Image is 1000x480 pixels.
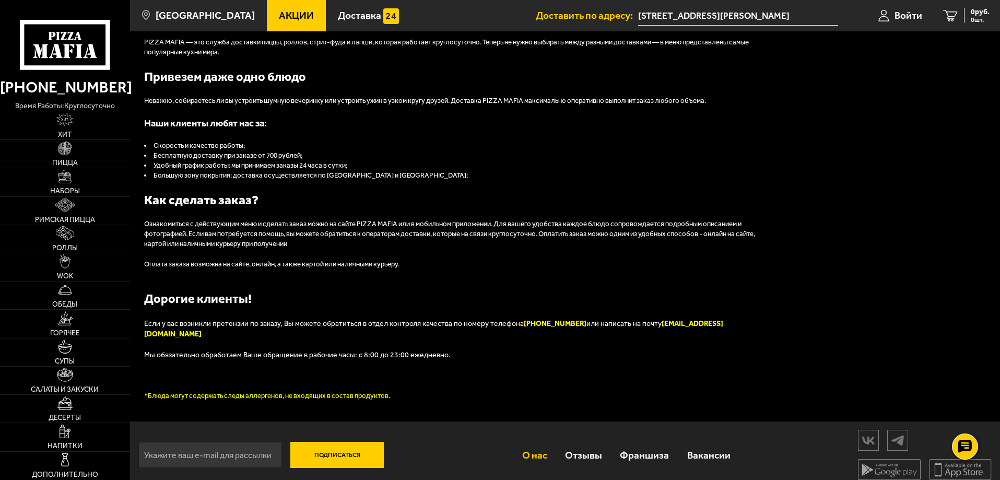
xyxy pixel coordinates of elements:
[52,301,77,308] span: Обеды
[144,193,258,207] b: Как сделать заказ?
[144,350,451,359] span: Мы обязательно обработаем Ваше обращение в рабочие часы: с 8:00 до 23:00 ежедневно.
[383,8,399,24] img: 15daf4d41897b9f0e9f617042186c801.svg
[638,6,838,26] input: Ваш адрес доставки
[611,438,678,472] a: Франшиза
[52,244,78,252] span: Роллы
[144,260,771,270] p: Оплата заказа возможна на сайте, онлайн, а также картой или наличными курьеру.
[55,358,75,365] span: Супы
[50,188,80,195] span: Наборы
[678,438,739,472] a: Вакансии
[144,319,723,338] span: или написать на почту
[279,10,314,20] span: Акции
[57,273,73,280] span: WOK
[536,10,638,20] span: Доставить по адресу:
[138,442,282,468] input: Укажите ваш e-mail для рассылки
[144,319,524,328] span: Если у вас возникли претензии по заказу, Вы можете обратиться в отдел контроля качества по номеру...
[144,38,771,57] p: PIZZA MAFIA — это служба доставки пиццы, роллов, стрит-фуда и лапши, которая работает круглосуточ...
[144,291,252,306] b: Дорогие клиенты!
[32,471,98,478] span: Дополнительно
[144,161,771,171] li: Удобный график работы: мы принимаем заказы 24 часа в сутки;
[144,319,723,338] b: [EMAIL_ADDRESS][DOMAIN_NAME]
[31,386,99,393] span: Салаты и закуски
[971,8,990,16] span: 0 руб.
[144,118,267,129] span: Наши клиенты любят нас за:
[524,319,586,328] font: [PHONE_NUMBER]
[513,438,556,472] a: О нас
[556,438,611,472] a: Отзывы
[49,414,81,422] span: Десерты
[888,431,908,450] img: tg
[144,392,390,400] font: *Блюда могут содержать следы аллергенов, не входящих в состав продуктов.
[48,442,83,450] span: Напитки
[144,151,771,161] li: Бесплатную доставку при заказе от 700 рублей;
[156,10,255,20] span: [GEOGRAPHIC_DATA]
[144,171,771,181] li: Большую зону покрытия: доставка осуществляется по [GEOGRAPHIC_DATA] и [GEOGRAPHIC_DATA];
[50,330,80,337] span: Горячее
[35,216,95,224] span: Римская пицца
[144,141,771,151] li: Скорость и качество работы;
[858,431,878,450] img: vk
[144,69,306,84] b: Привезем даже одно блюдо
[895,10,922,20] span: Войти
[971,17,990,23] span: 0 шт.
[58,131,72,138] span: Хит
[144,96,771,106] p: Неважно, собираетесь ли вы устроить шумную вечеринку или устроить ужин в узком кругу друзей. Дост...
[52,159,78,167] span: Пицца
[638,6,838,26] span: улица Белышева, 8к1П
[338,10,381,20] span: Доставка
[144,219,771,249] p: Ознакомиться с действующим меню и сделать заказ можно на сайте PIZZA MAFIA или в мобильном прилож...
[290,442,384,468] button: Подписаться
